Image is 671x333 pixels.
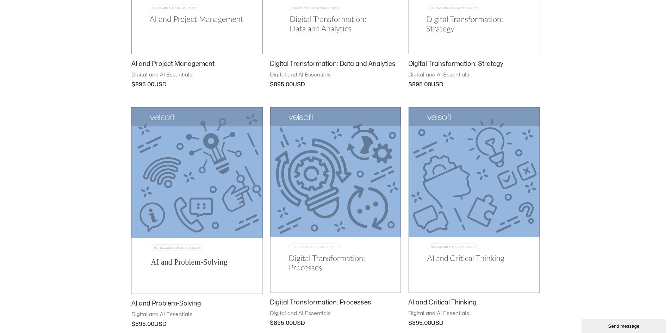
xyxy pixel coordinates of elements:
a: AI and Project Management [131,60,263,71]
a: AI and Problem-Solving [131,300,263,311]
h2: AI and Critical Thinking [408,298,540,307]
span: Digital and AI Essentials [131,311,263,318]
bdi: 895.00 [131,321,154,327]
bdi: 895.00 [131,82,154,87]
span: $ [408,82,412,87]
span: $ [408,320,412,326]
span: $ [270,320,274,326]
bdi: 895.00 [270,82,293,87]
h2: Digital Transformation: Data and Analytics [270,60,401,68]
h2: Digital Transformation: Strategy [408,60,540,68]
span: Digital and AI Essentials [270,72,401,79]
bdi: 895.00 [270,320,293,326]
span: $ [131,321,135,327]
a: Digital Transformation: Processes [270,298,401,310]
span: $ [131,82,135,87]
h2: AI and Project Management [131,60,263,68]
span: Digital and AI Essentials [408,72,540,79]
a: Digital Transformation: Strategy [408,60,540,71]
a: AI and Critical Thinking [408,298,540,310]
bdi: 895.00 [408,82,431,87]
span: Digital and AI Essentials [270,310,401,317]
img: AI and Problem-Solving [131,107,263,294]
iframe: chat widget [582,317,667,333]
span: Digital and AI Essentials [131,72,263,79]
img: Digital Transformation: Processes [270,107,401,292]
a: Digital Transformation: Data and Analytics [270,60,401,71]
h2: Digital Transformation: Processes [270,298,401,307]
h2: AI and Problem-Solving [131,300,263,308]
span: Digital and AI Essentials [408,310,540,317]
bdi: 895.00 [408,320,431,326]
span: $ [270,82,274,87]
img: AI and Critical Thinking [408,107,540,292]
